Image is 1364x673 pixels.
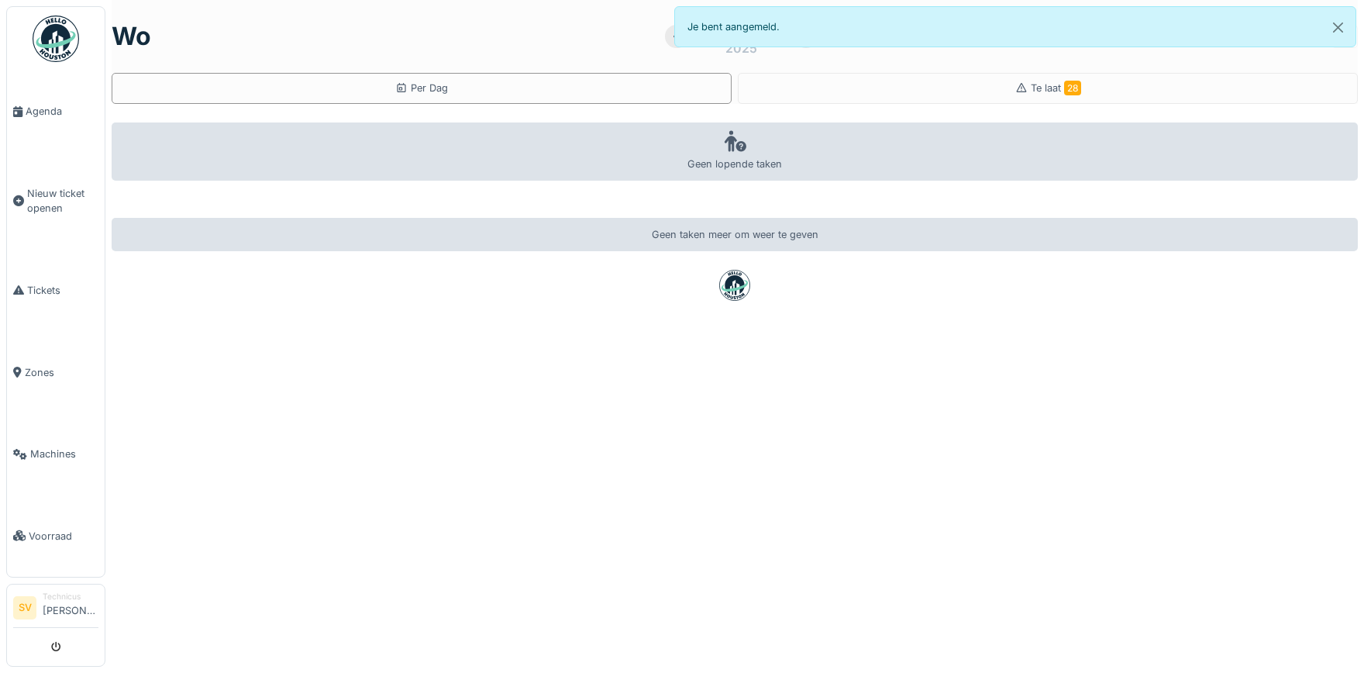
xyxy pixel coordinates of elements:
[7,495,105,578] a: Voorraad
[7,250,105,332] a: Tickets
[13,596,36,620] li: SV
[7,331,105,413] a: Zones
[30,447,98,461] span: Machines
[674,6,1356,47] div: Je bent aangemeld.
[719,270,750,301] img: badge-BVDL4wpA.svg
[29,529,98,544] span: Voorraad
[1064,81,1081,95] span: 28
[1031,82,1081,94] span: Te laat
[112,22,151,51] h1: wo
[112,218,1358,251] div: Geen taken meer om weer te geven
[13,591,98,628] a: SV Technicus[PERSON_NAME]
[1321,7,1355,48] button: Close
[27,186,98,216] span: Nieuw ticket openen
[7,71,105,153] a: Agenda
[43,591,98,602] div: Technicus
[112,123,1358,181] div: Geen lopende taken
[33,16,79,62] img: Badge_color-CXgf-gQk.svg
[725,39,757,57] div: 2025
[7,153,105,250] a: Nieuw ticket openen
[7,413,105,495] a: Machines
[395,81,448,95] div: Per Dag
[26,104,98,119] span: Agenda
[27,283,98,298] span: Tickets
[25,365,98,380] span: Zones
[43,591,98,624] li: [PERSON_NAME]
